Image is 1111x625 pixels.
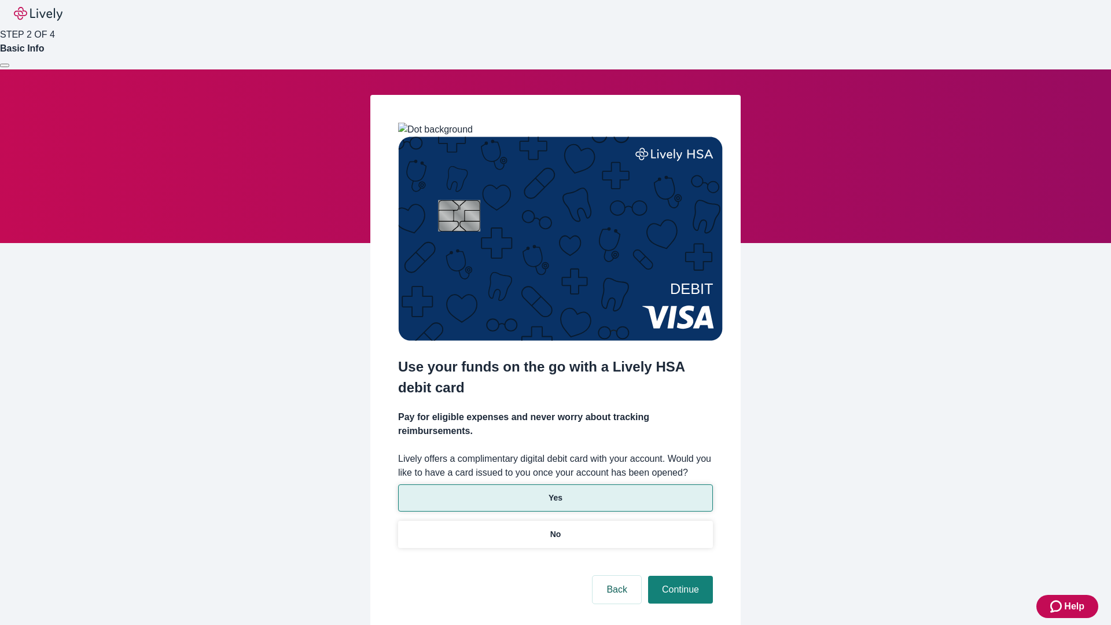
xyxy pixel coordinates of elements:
[550,528,561,541] p: No
[1036,595,1098,618] button: Zendesk support iconHelp
[14,7,62,21] img: Lively
[1064,600,1084,613] span: Help
[398,137,723,341] img: Debit card
[1050,600,1064,613] svg: Zendesk support icon
[398,356,713,398] h2: Use your funds on the go with a Lively HSA debit card
[398,410,713,438] h4: Pay for eligible expenses and never worry about tracking reimbursements.
[648,576,713,604] button: Continue
[398,452,713,480] label: Lively offers a complimentary digital debit card with your account. Would you like to have a card...
[593,576,641,604] button: Back
[398,521,713,548] button: No
[398,484,713,512] button: Yes
[398,123,473,137] img: Dot background
[549,492,562,504] p: Yes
